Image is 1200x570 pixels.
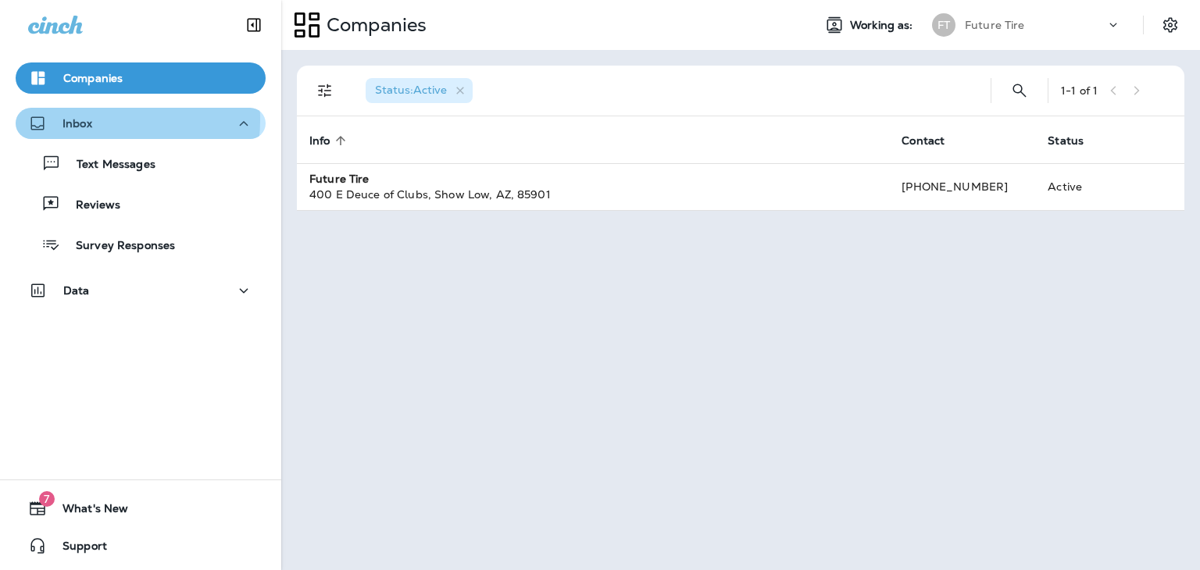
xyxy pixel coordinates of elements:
[309,172,370,186] strong: Future Tire
[232,9,276,41] button: Collapse Sidebar
[60,198,120,213] p: Reviews
[16,530,266,561] button: Support
[16,228,266,261] button: Survey Responses
[60,239,175,254] p: Survey Responses
[1048,134,1104,148] span: Status
[16,108,266,139] button: Inbox
[16,62,266,94] button: Companies
[1048,134,1084,148] span: Status
[375,83,447,97] span: Status : Active
[889,163,1035,210] td: [PHONE_NUMBER]
[850,19,916,32] span: Working as:
[39,491,55,507] span: 7
[1035,163,1125,210] td: Active
[1156,11,1184,39] button: Settings
[309,134,351,148] span: Info
[309,75,341,106] button: Filters
[47,540,107,558] span: Support
[61,158,155,173] p: Text Messages
[902,134,965,148] span: Contact
[16,187,266,220] button: Reviews
[965,19,1025,31] p: Future Tire
[309,187,877,202] div: 400 E Deuce of Clubs , Show Low , AZ , 85901
[16,147,266,180] button: Text Messages
[62,117,92,130] p: Inbox
[902,134,945,148] span: Contact
[47,502,128,521] span: What's New
[1061,84,1098,97] div: 1 - 1 of 1
[309,134,330,148] span: Info
[320,13,427,37] p: Companies
[16,493,266,524] button: 7What's New
[63,72,123,84] p: Companies
[366,78,473,103] div: Status:Active
[1004,75,1035,106] button: Search Companies
[932,13,955,37] div: FT
[16,275,266,306] button: Data
[63,284,90,297] p: Data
